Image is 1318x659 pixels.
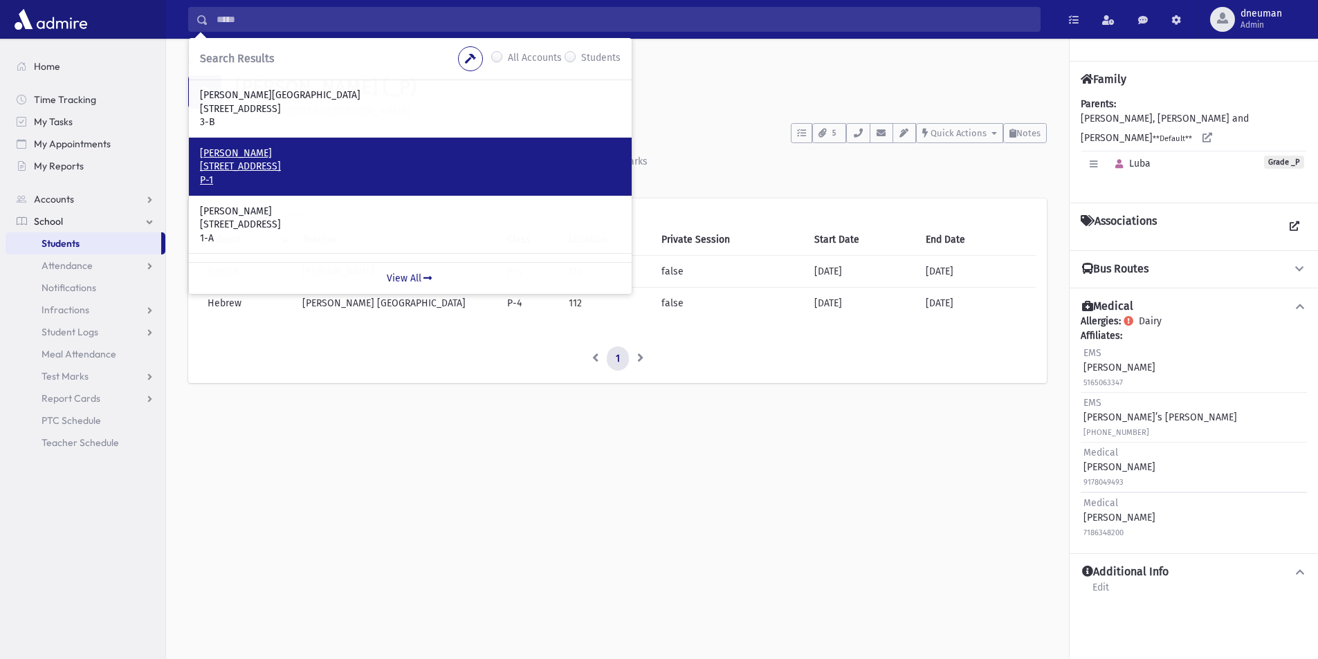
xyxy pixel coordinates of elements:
[6,299,165,321] a: Infractions
[1083,496,1155,539] div: [PERSON_NAME]
[806,287,917,319] td: [DATE]
[828,127,840,140] span: 5
[812,123,846,143] button: 5
[235,104,1047,118] h6: [STREET_ADDRESS][PERSON_NAME]
[189,262,632,294] a: View All
[1083,346,1155,389] div: [PERSON_NAME]
[6,55,165,77] a: Home
[619,156,648,167] div: Marks
[1083,528,1124,537] small: 7186348200
[1282,214,1307,239] a: View all Associations
[6,321,165,343] a: Student Logs
[11,6,91,33] img: AdmirePro
[42,348,116,360] span: Meal Attendance
[200,89,621,129] a: [PERSON_NAME][GEOGRAPHIC_DATA] [STREET_ADDRESS] 3-B
[235,75,1047,99] h1: [PERSON_NAME] (_P)
[6,409,165,431] a: PTC Schedule
[1082,262,1148,277] h4: Bus Routes
[188,55,238,75] nav: breadcrumb
[200,147,621,187] a: [PERSON_NAME] [STREET_ADDRESS] P-1
[6,188,165,210] a: Accounts
[1081,262,1307,277] button: Bus Routes
[917,255,1036,287] td: [DATE]
[6,431,165,454] a: Teacher Schedule
[1083,445,1155,489] div: [PERSON_NAME]
[6,277,165,299] a: Notifications
[1081,73,1126,86] h4: Family
[560,287,653,319] td: 112
[42,259,93,272] span: Attendance
[42,237,80,250] span: Students
[188,143,255,182] a: Activity
[200,205,621,219] p: [PERSON_NAME]
[200,102,621,116] p: [STREET_ADDRESS]
[917,287,1036,319] td: [DATE]
[1003,123,1047,143] button: Notes
[42,436,119,449] span: Teacher Schedule
[1083,396,1237,439] div: [PERSON_NAME]’s [PERSON_NAME]
[1083,347,1101,359] span: EMS
[42,370,89,382] span: Test Marks
[1109,158,1151,169] span: Luba
[6,89,165,111] a: Time Tracking
[6,254,165,277] a: Attendance
[1081,314,1307,542] div: Dairy
[34,193,74,205] span: Accounts
[200,115,621,129] p: 3-B
[42,304,89,316] span: Infractions
[6,111,165,133] a: My Tasks
[806,224,917,256] th: Start Date
[1083,378,1123,387] small: 5165063347
[208,7,1040,32] input: Search
[917,224,1036,256] th: End Date
[1083,478,1124,487] small: 9178049493
[508,50,562,67] label: All Accounts
[1081,565,1307,579] button: Additional Info
[188,57,238,68] a: Students
[653,255,806,287] td: false
[1081,98,1116,110] b: Parents:
[1241,19,1282,30] span: Admin
[200,218,621,232] p: [STREET_ADDRESS]
[42,326,98,338] span: Student Logs
[931,128,987,138] span: Quick Actions
[34,138,111,150] span: My Appointments
[806,255,917,287] td: [DATE]
[1081,214,1157,239] h4: Associations
[1241,8,1282,19] span: dneuman
[1082,299,1133,314] h4: Medical
[42,281,96,294] span: Notifications
[42,414,101,427] span: PTC Schedule
[188,75,221,109] div: R
[199,287,294,319] td: Hebrew
[499,287,560,319] td: P-4
[6,232,161,254] a: Students
[42,392,100,405] span: Report Cards
[1083,497,1118,509] span: Medical
[1081,97,1307,192] div: [PERSON_NAME], [PERSON_NAME] and [PERSON_NAME]
[294,287,499,319] td: [PERSON_NAME] [GEOGRAPHIC_DATA]
[34,115,73,128] span: My Tasks
[1092,579,1110,604] a: Edit
[200,174,621,187] p: P-1
[6,343,165,365] a: Meal Attendance
[6,210,165,232] a: School
[1081,299,1307,314] button: Medical
[653,287,806,319] td: false
[1081,330,1122,342] b: Affiliates:
[1081,315,1121,327] b: Allergies:
[200,52,274,65] span: Search Results
[34,215,63,228] span: School
[1016,128,1041,138] span: Notes
[1083,428,1149,437] small: [PHONE_NUMBER]
[1082,565,1169,579] h4: Additional Info
[34,60,60,73] span: Home
[200,205,621,245] a: [PERSON_NAME] [STREET_ADDRESS] 1-A
[916,123,1003,143] button: Quick Actions
[6,387,165,409] a: Report Cards
[581,50,621,67] label: Students
[6,365,165,387] a: Test Marks
[200,232,621,245] p: 1-A
[1083,447,1118,458] span: Medical
[1083,397,1101,409] span: EMS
